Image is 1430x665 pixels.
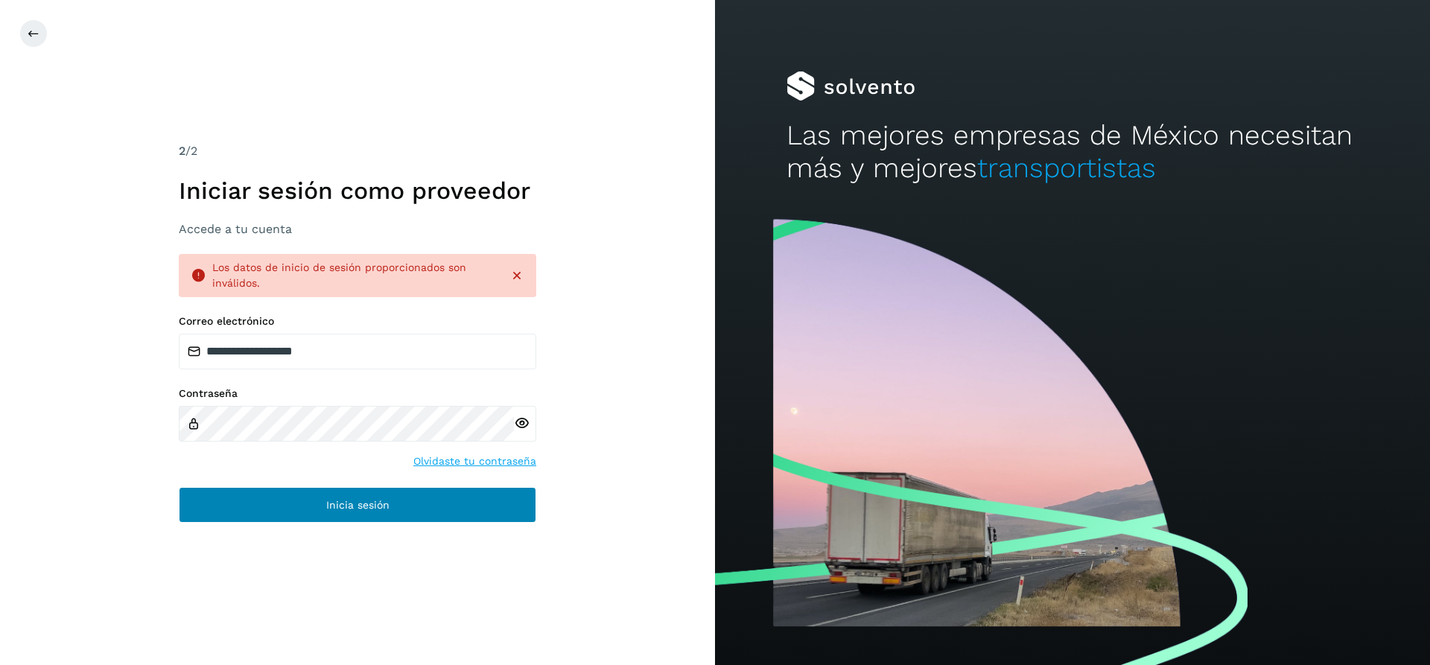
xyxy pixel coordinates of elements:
[212,260,498,291] div: Los datos de inicio de sesión proporcionados son inválidos.
[413,454,536,469] a: Olvidaste tu contraseña
[179,176,536,205] h1: Iniciar sesión como proveedor
[977,152,1156,184] span: transportistas
[179,487,536,523] button: Inicia sesión
[179,387,536,400] label: Contraseña
[179,144,185,158] span: 2
[179,222,536,236] h3: Accede a tu cuenta
[179,315,536,328] label: Correo electrónico
[786,119,1358,185] h2: Las mejores empresas de México necesitan más y mejores
[179,142,536,160] div: /2
[326,500,390,510] span: Inicia sesión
